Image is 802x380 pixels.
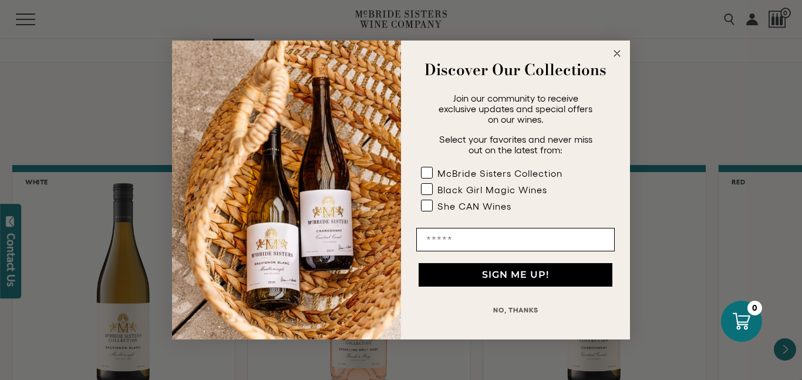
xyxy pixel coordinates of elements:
button: NO, THANKS [416,298,615,322]
div: 0 [747,301,762,315]
span: Select your favorites and never miss out on the latest from: [439,134,592,155]
button: SIGN ME UP! [419,263,612,287]
span: Join our community to receive exclusive updates and special offers on our wines. [439,93,592,125]
button: Close dialog [610,46,624,60]
div: McBride Sisters Collection [437,168,562,179]
input: Email [416,228,615,251]
strong: Discover Our Collections [424,58,606,81]
img: 42653730-7e35-4af7-a99d-12bf478283cf.jpeg [172,41,401,339]
div: She CAN Wines [437,201,511,211]
div: Black Girl Magic Wines [437,184,547,195]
